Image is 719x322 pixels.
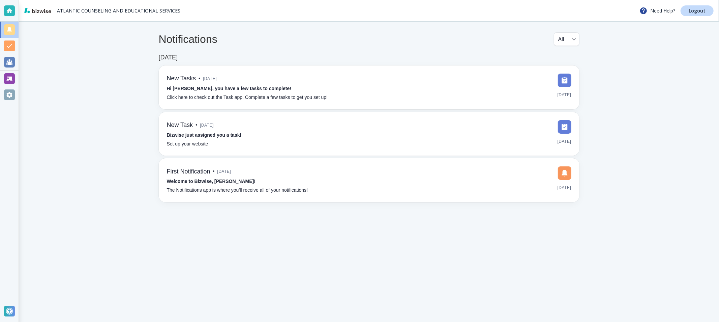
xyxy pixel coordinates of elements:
p: Set up your website [167,140,208,148]
div: All [558,33,575,46]
a: ATLANTIC COUNSELING AND EDUCATIONAL SERVICES [57,5,180,16]
img: bizwise [24,8,51,13]
h6: First Notification [167,168,210,176]
a: First Notification•[DATE]Welcome to Bizwise, [PERSON_NAME]!The Notifications app is where you’ll ... [159,158,579,202]
span: [DATE] [200,120,214,130]
strong: Welcome to Bizwise, [PERSON_NAME]! [167,179,256,184]
p: Need Help? [639,7,675,15]
h6: New Tasks [167,75,196,82]
img: DashboardSidebarTasks.svg [558,74,571,87]
h6: [DATE] [159,54,178,61]
h4: Notifications [159,33,217,46]
img: DashboardSidebarNotification.svg [558,166,571,180]
span: [DATE] [558,183,571,193]
p: Click here to check out the Task app. Complete a few tasks to get you set up! [167,94,328,101]
strong: Hi [PERSON_NAME], you have a few tasks to complete! [167,86,292,91]
span: [DATE] [217,166,231,177]
a: New Tasks•[DATE]Hi [PERSON_NAME], you have a few tasks to complete!Click here to check out the Ta... [159,65,579,109]
p: • [199,75,200,82]
h6: New Task [167,122,193,129]
a: New Task•[DATE]Bizwise just assigned you a task!Set up your website[DATE] [159,112,579,156]
p: • [213,168,215,175]
span: [DATE] [203,74,217,84]
span: [DATE] [558,90,571,100]
p: The Notifications app is where you’ll receive all of your notifications! [167,187,308,194]
img: DashboardSidebarTasks.svg [558,120,571,134]
p: Logout [689,8,706,13]
p: • [196,122,197,129]
strong: Bizwise just assigned you a task! [167,132,242,138]
a: Logout [681,5,714,16]
span: [DATE] [558,136,571,146]
p: ATLANTIC COUNSELING AND EDUCATIONAL SERVICES [57,7,180,14]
